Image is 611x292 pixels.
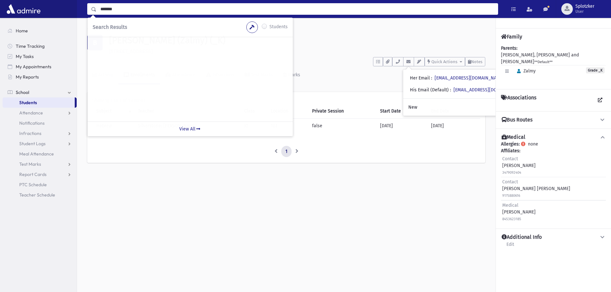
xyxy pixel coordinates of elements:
a: School [3,87,77,97]
a: Meal Attendance [3,149,77,159]
a: View all Associations [594,95,606,106]
a: Home [3,26,77,36]
span: Contact [502,156,518,162]
button: Quick Actions [425,57,465,66]
button: Medical [501,134,606,141]
a: Attendance [3,108,77,118]
a: Infractions [3,128,77,138]
div: B [87,35,103,50]
div: Marks [287,72,300,78]
a: View All [88,121,293,136]
a: New [403,101,528,113]
a: Activity [87,66,118,84]
h4: Family [501,34,522,40]
a: Teacher Schedule [3,190,77,200]
span: Contact [502,179,518,185]
button: Notes [465,57,485,66]
a: 1 [281,146,292,157]
h4: Medical [502,134,525,141]
a: Report Cards [3,169,77,179]
span: Notifications [19,120,45,126]
h6: [STREET_ADDRESS] [109,48,485,54]
h4: Additional Info [502,234,542,241]
td: false [308,118,376,133]
a: Time Tracking [3,41,77,51]
span: Report Cards [19,171,47,177]
h4: Bus Routes [502,117,532,123]
a: Edit [506,241,514,252]
th: Private Session [308,104,376,119]
span: User [575,9,594,14]
b: Affiliates: [501,148,520,154]
td: [DATE] [376,118,427,133]
th: Start Date [376,104,427,119]
button: Additional Info [501,234,606,241]
a: Student Logs [3,138,77,149]
div: none [501,141,606,223]
img: AdmirePro [5,3,42,15]
span: : [450,87,451,93]
span: Infractions [19,130,41,136]
span: Medical [502,203,518,208]
small: 3479092404 [502,171,521,175]
a: Students [3,97,75,108]
td: [DATE] [427,118,480,133]
span: My Appointments [16,64,51,70]
small: 9175880616 [502,194,520,198]
span: Teacher Schedule [19,192,55,198]
a: Test Marks [3,159,77,169]
small: 8453623185 [502,217,521,221]
span: Attendance [19,110,43,116]
label: Students [269,23,288,31]
div: [PERSON_NAME] [502,202,536,222]
button: Bus Routes [501,117,606,123]
h4: Associations [501,95,536,106]
span: : [431,75,432,81]
a: Students [87,26,110,32]
span: Zalmy [514,68,536,74]
span: Time Tracking [16,43,45,49]
nav: breadcrumb [87,26,110,35]
div: [PERSON_NAME] [502,155,536,176]
span: My Tasks [16,54,34,59]
span: Meal Attendance [19,151,54,157]
a: PTC Schedule [3,179,77,190]
a: [EMAIL_ADDRESS][DOMAIN_NAME] [435,75,504,81]
span: Student Logs [19,141,46,146]
input: Search [97,3,498,15]
span: Students [19,100,37,105]
span: Grade _K [586,67,605,73]
div: Her Email [410,75,504,81]
span: Home [16,28,28,34]
a: My Tasks [3,51,77,62]
span: PTC Schedule [19,182,47,188]
h1: [PERSON_NAME] (Zalmy) (_K) [109,35,485,46]
b: Parents: [501,46,517,51]
a: My Appointments [3,62,77,72]
span: Test Marks [19,161,41,167]
a: My Reports [3,72,77,82]
div: [PERSON_NAME], [PERSON_NAME] and [PERSON_NAME] [501,45,606,84]
div: His Email (Default) [410,87,523,93]
span: Splotzker [575,4,594,9]
div: [PERSON_NAME] [PERSON_NAME] [502,179,570,199]
b: Allergies: [501,141,520,147]
span: Notes [471,59,482,64]
span: School [16,89,29,95]
span: My Reports [16,74,39,80]
a: [EMAIL_ADDRESS][DOMAIN_NAME] [454,87,523,93]
span: Search Results [93,24,127,30]
a: Notifications [3,118,77,128]
span: Quick Actions [431,59,457,64]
